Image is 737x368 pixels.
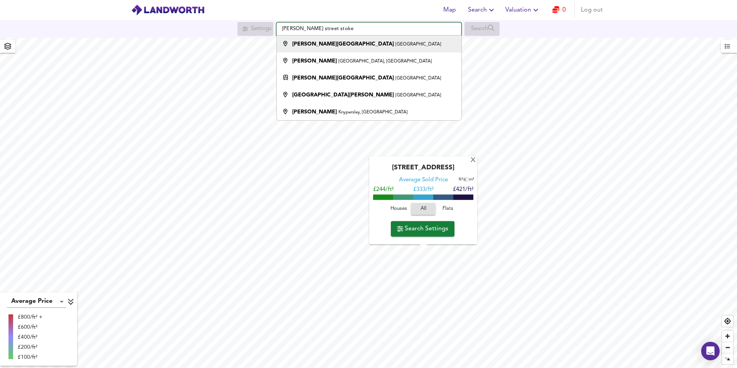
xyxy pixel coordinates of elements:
[395,42,441,47] small: [GEOGRAPHIC_DATA]
[237,22,273,36] div: Search for a location first or explore the map
[386,203,411,215] button: Houses
[373,187,394,193] span: £244/ft²
[505,5,540,15] span: Valuation
[469,178,474,182] span: m²
[399,177,448,184] div: Average Sold Price
[338,110,407,115] small: Knypersley, [GEOGRAPHIC_DATA]
[292,41,394,47] strong: [PERSON_NAME][GEOGRAPHIC_DATA]
[701,342,720,360] div: Open Intercom Messenger
[722,316,733,327] button: Find my location
[502,2,543,18] button: Valuation
[470,157,476,164] div: X
[465,2,499,18] button: Search
[276,22,461,35] input: Enter a location...
[397,223,448,234] span: Search Settings
[7,295,66,308] div: Average Price
[468,5,496,15] span: Search
[436,203,460,215] button: Flats
[464,22,500,36] div: Search for a location first or explore the map
[18,323,42,331] div: £600/ft²
[18,313,42,321] div: £800/ft² +
[437,205,458,214] span: Flats
[292,58,337,64] strong: [PERSON_NAME]
[395,93,441,98] small: [GEOGRAPHIC_DATA]
[720,351,735,366] span: Reset bearing to north
[459,178,463,182] span: ft²
[453,187,473,193] span: £421/ft²
[437,2,462,18] button: Map
[395,76,441,81] small: [GEOGRAPHIC_DATA]
[391,221,454,236] button: Search Settings
[578,2,606,18] button: Log out
[552,5,566,15] a: 0
[440,5,459,15] span: Map
[722,342,733,353] span: Zoom out
[18,343,42,351] div: £200/ft²
[388,205,409,214] span: Houses
[547,2,571,18] button: 0
[18,353,42,361] div: £100/ft²
[373,164,473,177] div: [STREET_ADDRESS]
[722,353,733,364] button: Reset bearing to north
[411,203,436,215] button: All
[292,75,394,81] strong: [PERSON_NAME][GEOGRAPHIC_DATA]
[722,342,733,353] button: Zoom out
[292,92,394,98] strong: [GEOGRAPHIC_DATA][PERSON_NAME]
[18,333,42,341] div: £400/ft²
[413,187,434,193] span: £ 333/ft²
[131,4,205,16] img: logo
[722,331,733,342] button: Zoom in
[338,59,432,64] small: [GEOGRAPHIC_DATA], [GEOGRAPHIC_DATA]
[415,205,432,214] span: All
[292,109,337,115] strong: [PERSON_NAME]
[581,5,603,15] span: Log out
